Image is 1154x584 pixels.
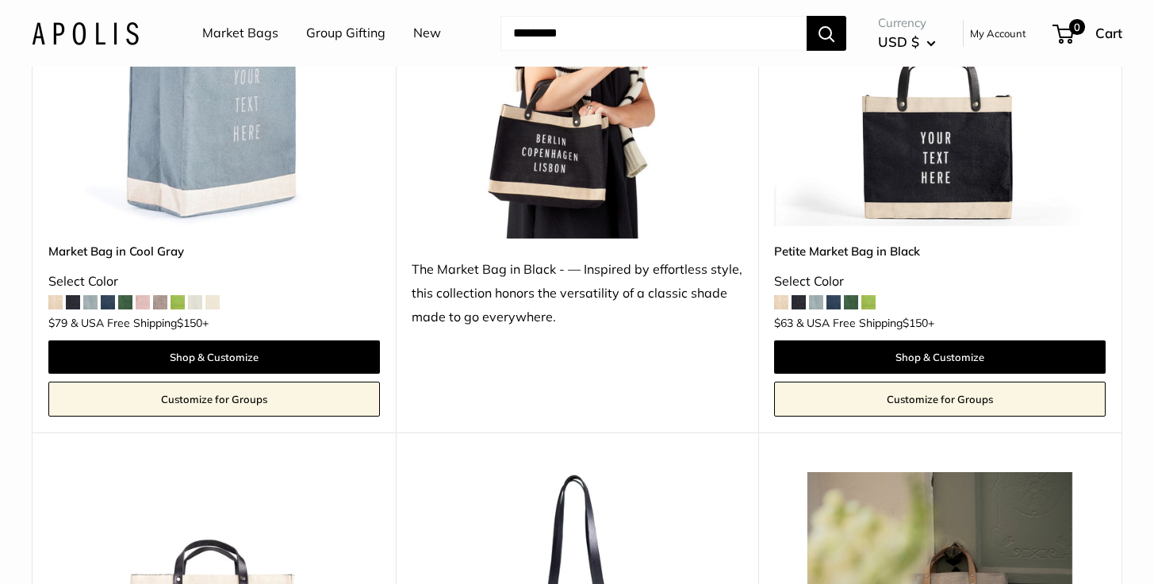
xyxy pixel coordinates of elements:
[774,242,1106,260] a: Petite Market Bag in Black
[48,316,67,330] span: $79
[202,21,278,45] a: Market Bags
[306,21,385,45] a: Group Gifting
[774,316,793,330] span: $63
[1069,19,1085,35] span: 0
[71,317,209,328] span: & USA Free Shipping +
[774,340,1106,374] a: Shop & Customize
[774,382,1106,417] a: Customize for Groups
[412,258,743,329] div: The Market Bag in Black - — Inspired by effortless style, this collection honors the versatility ...
[1054,21,1122,46] a: 0 Cart
[903,316,928,330] span: $150
[878,33,919,50] span: USD $
[48,242,380,260] a: Market Bag in Cool Gray
[796,317,934,328] span: & USA Free Shipping +
[48,270,380,294] div: Select Color
[413,21,441,45] a: New
[878,29,936,55] button: USD $
[1095,25,1122,41] span: Cart
[878,12,936,34] span: Currency
[970,24,1026,43] a: My Account
[48,340,380,374] a: Shop & Customize
[32,21,139,44] img: Apolis
[48,382,380,417] a: Customize for Groups
[807,16,846,51] button: Search
[177,316,202,330] span: $150
[500,16,807,51] input: Search...
[774,270,1106,294] div: Select Color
